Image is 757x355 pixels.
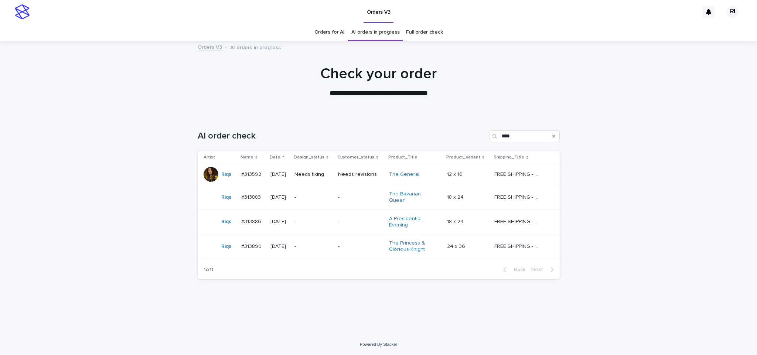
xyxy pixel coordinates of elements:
a: Powered By Stacker [360,342,397,347]
p: 1 of 1 [198,261,219,279]
p: [DATE] [270,194,289,201]
p: 12 x 16 [447,170,464,178]
p: #313890 [241,242,263,250]
tr: Riqs #313890#313890 [DATE]--The Princess & Glorious Knight 24 x 3624 x 36 FREE SHIPPING - preview... [198,234,560,259]
h1: Check your order [198,65,560,83]
p: #313886 [241,217,263,225]
p: FREE SHIPPING - preview in 1-2 business days, after your approval delivery will take 5-10 b.d. [494,242,542,250]
a: Orders V3 [198,42,222,51]
div: RI [727,6,739,18]
span: Back [509,267,525,272]
p: 18 x 24 [447,217,465,225]
p: Product_Variant [446,153,480,161]
p: [DATE] [270,243,289,250]
a: Full order check [406,24,443,41]
p: - [338,243,383,250]
a: AI orders in progress [351,24,400,41]
p: Shipping_Title [494,153,524,161]
a: Orders for AI [314,24,345,41]
p: FREE SHIPPING - preview in 1-2 business days, after your approval delivery will take 5-10 b.d. [494,217,542,225]
a: The Bavarian Queen [389,191,435,204]
p: - [294,243,332,250]
p: - [338,219,383,225]
a: The General [389,171,419,178]
p: Needs revisions [338,171,383,178]
a: Riqs [221,171,231,178]
tr: Riqs #313883#313883 [DATE]--The Bavarian Queen 18 x 2418 x 24 FREE SHIPPING - preview in 1-2 busi... [198,185,560,210]
img: stacker-logo-s-only.png [15,4,30,19]
a: The Princess & Glorious Knight [389,240,435,253]
button: Next [528,266,560,273]
p: Needs fixing [294,171,332,178]
span: Next [531,267,548,272]
h1: AI order check [198,131,487,141]
p: Customer_status [337,153,374,161]
button: Back [497,266,528,273]
p: Design_status [294,153,324,161]
a: Riqs [221,243,231,250]
p: - [294,194,332,201]
p: Name [241,153,253,161]
p: - [338,194,383,201]
input: Search [490,130,560,142]
p: FREE SHIPPING - preview in 1-2 business days, after your approval delivery will take 5-10 b.d. [494,193,542,201]
a: A Presidential Evening [389,216,435,228]
p: Product_Title [388,153,417,161]
p: [DATE] [270,219,289,225]
a: Riqs [221,194,231,201]
tr: Riqs #313886#313886 [DATE]--A Presidential Evening 18 x 2418 x 24 FREE SHIPPING - preview in 1-2 ... [198,209,560,234]
p: [DATE] [270,171,289,178]
a: Riqs [221,219,231,225]
p: Artist [204,153,215,161]
p: Date [270,153,280,161]
p: #313883 [241,193,262,201]
p: 24 x 36 [447,242,467,250]
p: FREE SHIPPING - preview in 1-2 business days, after your approval delivery will take 5-10 b.d. [494,170,542,178]
p: 18 x 24 [447,193,465,201]
p: AI orders in progress [230,43,281,51]
p: #313592 [241,170,263,178]
tr: Riqs #313592#313592 [DATE]Needs fixingNeeds revisionsThe General 12 x 1612 x 16 FREE SHIPPING - p... [198,164,560,185]
p: - [294,219,332,225]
